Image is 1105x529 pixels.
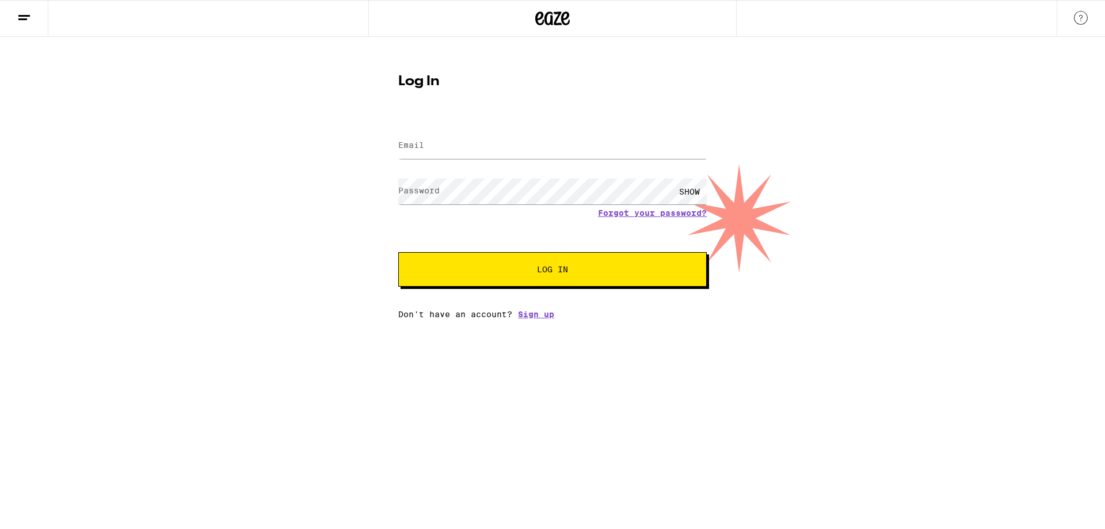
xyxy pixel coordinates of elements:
[398,252,707,287] button: Log In
[398,133,707,159] input: Email
[537,265,568,273] span: Log In
[398,140,424,150] label: Email
[398,75,707,89] h1: Log In
[598,208,707,218] a: Forgot your password?
[398,186,440,195] label: Password
[518,310,554,319] a: Sign up
[398,310,707,319] div: Don't have an account?
[672,178,707,204] div: SHOW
